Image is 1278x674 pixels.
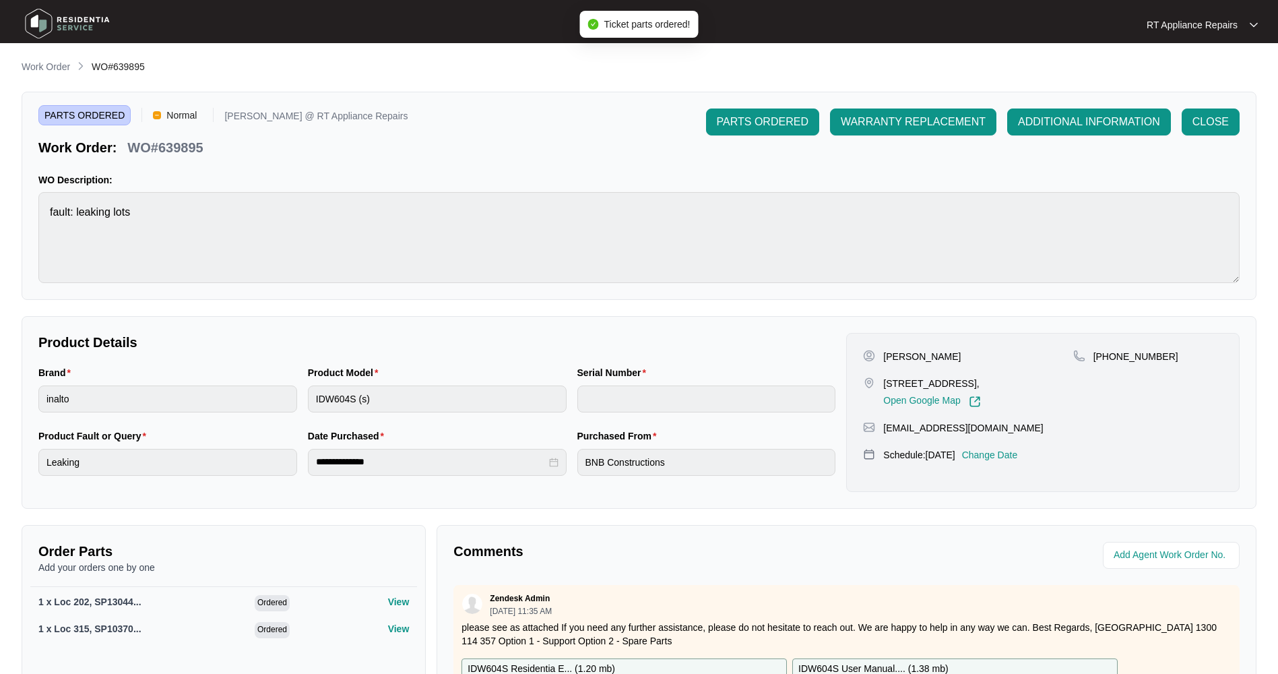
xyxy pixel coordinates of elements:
p: RT Appliance Repairs [1147,18,1238,32]
p: Zendesk Admin [490,593,550,604]
span: 1 x Loc 202, SP13044... [38,596,141,607]
img: user-pin [863,350,875,362]
span: Normal [161,105,202,125]
img: dropdown arrow [1250,22,1258,28]
label: Date Purchased [308,429,389,443]
p: [DATE] 11:35 AM [490,607,552,615]
p: [PERSON_NAME] [883,350,961,363]
img: user.svg [462,594,482,614]
input: Add Agent Work Order No. [1114,547,1232,563]
p: Add your orders one by one [38,561,409,574]
p: Product Details [38,333,835,352]
input: Product Model [308,386,567,412]
p: View [388,622,410,636]
span: WARRANTY REPLACEMENT [841,114,986,130]
input: Date Purchased [316,455,546,469]
input: Brand [38,386,297,412]
a: Work Order [19,60,73,75]
span: Ticket parts ordered! [604,19,691,30]
p: [PHONE_NUMBER] [1093,350,1178,363]
textarea: fault: leaking lots [38,192,1240,283]
p: WO Description: [38,173,1240,187]
p: [PERSON_NAME] @ RT Appliance Repairs [224,111,408,125]
label: Purchased From [577,429,662,443]
p: Order Parts [38,542,409,561]
img: map-pin [863,377,875,389]
span: Ordered [255,622,290,638]
p: [EMAIL_ADDRESS][DOMAIN_NAME] [883,421,1043,435]
span: ADDITIONAL INFORMATION [1018,114,1160,130]
p: please see as attached If you need any further assistance, please do not hesitate to reach out. W... [461,621,1232,648]
img: map-pin [863,421,875,433]
span: 1 x Loc 315, SP10370... [38,623,141,634]
input: Purchased From [577,449,836,476]
button: PARTS ORDERED [706,109,819,135]
a: Open Google Map [883,396,980,408]
img: Vercel Logo [153,111,161,119]
span: check-circle [588,19,599,30]
img: Link-External [969,396,981,408]
span: PARTS ORDERED [717,114,808,130]
p: Work Order [22,60,70,73]
p: Change Date [962,448,1018,462]
input: Product Fault or Query [38,449,297,476]
p: [STREET_ADDRESS], [883,377,980,390]
span: Ordered [255,595,290,611]
button: WARRANTY REPLACEMENT [830,109,996,135]
img: map-pin [1073,350,1085,362]
img: chevron-right [75,61,86,71]
button: ADDITIONAL INFORMATION [1007,109,1171,135]
label: Brand [38,366,76,379]
p: Comments [453,542,837,561]
label: Product Fault or Query [38,429,152,443]
label: Product Model [308,366,384,379]
img: map-pin [863,448,875,460]
p: Work Order: [38,138,117,157]
input: Serial Number [577,386,836,412]
span: CLOSE [1192,114,1229,130]
p: Schedule: [DATE] [883,448,955,462]
span: WO#639895 [92,61,145,72]
img: residentia service logo [20,3,115,44]
span: PARTS ORDERED [38,105,131,125]
button: CLOSE [1182,109,1240,135]
p: WO#639895 [127,138,203,157]
p: View [388,595,410,609]
label: Serial Number [577,366,651,379]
